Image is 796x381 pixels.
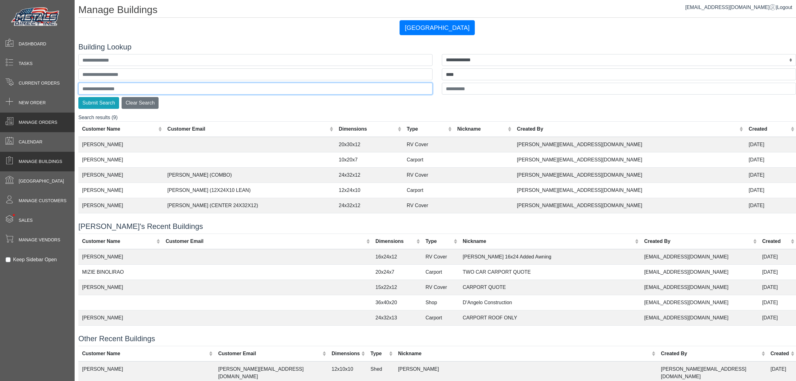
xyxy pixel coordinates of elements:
[19,178,64,184] span: [GEOGRAPHIC_DATA]
[758,249,796,265] td: [DATE]
[745,213,796,229] td: [DATE]
[19,100,46,106] span: New Order
[641,264,759,280] td: [EMAIL_ADDRESS][DOMAIN_NAME]
[82,125,157,133] div: Customer Name
[19,80,60,86] span: Current Orders
[745,137,796,152] td: [DATE]
[777,5,792,10] span: Logout
[422,310,459,325] td: Carport
[335,198,403,213] td: 24x32x12
[513,152,745,168] td: [PERSON_NAME][EMAIL_ADDRESS][DOMAIN_NAME]
[164,213,335,229] td: [PERSON_NAME] (KIT)
[403,152,454,168] td: Carport
[513,198,745,213] td: [PERSON_NAME][EMAIL_ADDRESS][DOMAIN_NAME]
[19,41,46,47] span: Dashboard
[19,217,33,224] span: Sales
[371,350,387,357] div: Type
[167,125,328,133] div: Customer Email
[372,295,422,310] td: 36x40x20
[335,183,403,198] td: 12x24x10
[376,238,415,245] div: Dimensions
[661,350,760,357] div: Created By
[9,6,62,29] img: Metals Direct Inc Logo
[758,310,796,325] td: [DATE]
[218,350,321,357] div: Customer Email
[78,4,796,18] h1: Manage Buildings
[644,238,752,245] div: Created By
[13,256,57,263] label: Keep Sidebar Open
[19,60,33,67] span: Tasks
[78,97,119,109] button: Submit Search
[459,264,641,280] td: TWO CAR CARPORT QUOTE
[463,238,633,245] div: Nickname
[685,5,776,10] a: [EMAIL_ADDRESS][DOMAIN_NAME]
[425,238,452,245] div: Type
[19,158,62,165] span: Manage Buildings
[78,222,796,231] h4: [PERSON_NAME]'s Recent Buildings
[745,168,796,183] td: [DATE]
[335,152,403,168] td: 10x20x7
[403,198,454,213] td: RV Cover
[641,310,759,325] td: [EMAIL_ADDRESS][DOMAIN_NAME]
[641,249,759,265] td: [EMAIL_ADDRESS][DOMAIN_NAME]
[164,168,335,183] td: [PERSON_NAME] (COMBO)
[422,249,459,265] td: RV Cover
[78,152,164,168] td: [PERSON_NAME]
[331,350,360,357] div: Dimensions
[459,280,641,295] td: CARPORT QUOTE
[745,183,796,198] td: [DATE]
[339,125,396,133] div: Dimensions
[745,198,796,213] td: [DATE]
[641,280,759,295] td: [EMAIL_ADDRESS][DOMAIN_NAME]
[372,325,422,341] td: 10x12x9
[407,125,447,133] div: Type
[422,295,459,310] td: Shop
[762,238,789,245] div: Created
[758,295,796,310] td: [DATE]
[400,20,475,35] button: [GEOGRAPHIC_DATA]
[78,334,796,343] h4: Other Recent Buildings
[78,325,162,341] td: [PERSON_NAME]
[78,280,162,295] td: [PERSON_NAME]
[82,350,207,357] div: Customer Name
[335,213,403,229] td: 30x40x15
[403,137,454,152] td: RV Cover
[166,238,365,245] div: Customer Email
[164,198,335,213] td: [PERSON_NAME] (CENTER 24X32X12)
[459,325,641,341] td: [PERSON_NAME]
[78,137,164,152] td: [PERSON_NAME]
[403,213,454,229] td: Shop
[517,125,738,133] div: Created By
[403,183,454,198] td: Carport
[400,25,475,30] a: [GEOGRAPHIC_DATA]
[641,295,759,310] td: [EMAIL_ADDRESS][DOMAIN_NAME]
[78,310,162,325] td: [PERSON_NAME]
[513,213,745,229] td: [PERSON_NAME][EMAIL_ADDRESS][DOMAIN_NAME]
[372,280,422,295] td: 15x22x12
[78,198,164,213] td: [PERSON_NAME]
[372,264,422,280] td: 20x24x7
[335,168,403,183] td: 24x32x12
[78,114,796,215] div: Search results (9)
[78,168,164,183] td: [PERSON_NAME]
[82,238,155,245] div: Customer Name
[19,197,67,204] span: Manage Customers
[758,325,796,341] td: [DATE]
[459,295,641,310] td: D'Angelo Construction
[459,310,641,325] td: CARPORT ROOF ONLY
[422,325,459,341] td: RV Cover
[78,213,164,229] td: [PERSON_NAME]
[78,264,162,280] td: MIZIE BINOLIRAO
[749,125,789,133] div: Created
[403,168,454,183] td: RV Cover
[398,350,650,357] div: Nickname
[641,325,759,341] td: [EMAIL_ADDRESS][DOMAIN_NAME]
[78,43,796,52] h4: Building Lookup
[459,249,641,265] td: [PERSON_NAME] 16x24 Added Awning
[771,350,789,357] div: Created
[513,137,745,152] td: [PERSON_NAME][EMAIL_ADDRESS][DOMAIN_NAME]
[78,183,164,198] td: [PERSON_NAME]
[758,280,796,295] td: [DATE]
[19,237,60,243] span: Manage Vendors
